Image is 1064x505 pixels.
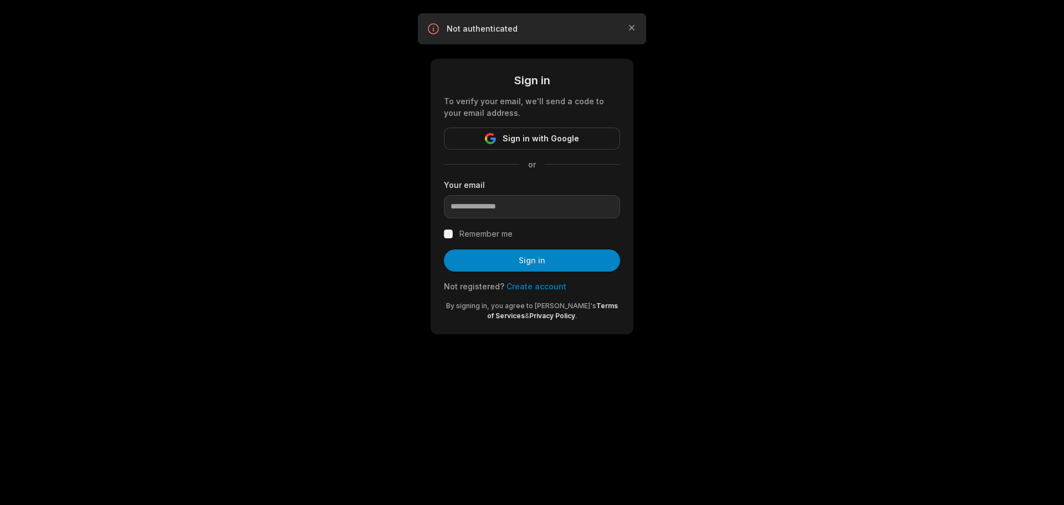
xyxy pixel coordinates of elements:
[459,227,513,241] label: Remember me
[575,312,577,320] span: .
[444,95,620,119] div: To verify your email, we'll send a code to your email address.
[444,282,504,291] span: Not registered?
[444,249,620,272] button: Sign in
[444,127,620,150] button: Sign in with Google
[446,302,596,310] span: By signing in, you agree to [PERSON_NAME]'s
[503,132,579,145] span: Sign in with Google
[507,282,566,291] a: Create account
[519,159,545,170] span: or
[525,312,529,320] span: &
[444,179,620,191] label: Your email
[447,23,617,34] p: Not authenticated
[487,302,618,320] a: Terms of Services
[444,72,620,89] div: Sign in
[529,312,575,320] a: Privacy Policy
